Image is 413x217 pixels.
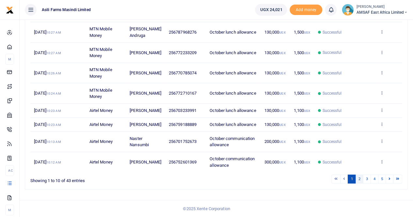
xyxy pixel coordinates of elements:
[34,70,61,75] span: [DATE]
[304,161,310,164] small: UGX
[34,50,61,55] span: [DATE]
[5,54,14,65] li: M
[89,122,113,127] span: Airtel Money
[279,92,285,95] small: UGX
[294,50,310,55] span: 1,500
[169,108,197,113] span: 256703233991
[304,31,310,34] small: UGX
[260,7,282,13] span: UGX 24,021
[34,139,61,144] span: [DATE]
[252,4,290,16] li: Wallet ballance
[210,136,255,147] span: October communication allowance
[89,160,113,164] span: Airtel Money
[210,70,256,75] span: October lunch allowance
[322,29,342,35] span: Successful
[169,50,197,55] span: 256772233209
[46,161,61,164] small: 10:12 AM
[46,31,61,34] small: 10:27 AM
[264,91,285,96] span: 130,000
[34,122,61,127] span: [DATE]
[371,175,378,183] a: 4
[322,139,342,145] span: Successful
[264,30,285,35] span: 130,000
[322,122,342,128] span: Successful
[130,26,161,38] span: [PERSON_NAME] Andruga
[210,122,256,127] span: October lunch allowance
[6,6,14,14] img: logo-small
[89,88,112,99] span: MTN Mobile Money
[304,123,310,127] small: UGX
[279,31,285,34] small: UGX
[342,4,408,16] a: profile-user [PERSON_NAME] AMSAF East Africa Limited
[304,109,310,113] small: UGX
[264,122,285,127] span: 130,000
[210,108,256,113] span: October lunch allowance
[169,30,197,35] span: 256787968276
[322,50,342,55] span: Successful
[34,30,61,35] span: [DATE]
[290,5,322,15] li: Toup your wallet
[290,7,322,12] a: Add money
[130,122,161,127] span: [PERSON_NAME]
[290,5,322,15] span: Add money
[130,108,161,113] span: [PERSON_NAME]
[378,175,386,183] a: 5
[294,91,310,96] span: 1,500
[46,123,61,127] small: 10:23 AM
[322,108,342,114] span: Successful
[89,47,112,58] span: MTN Mobile Money
[89,108,113,113] span: Airtel Money
[210,30,256,35] span: October lunch allowance
[210,50,256,55] span: October lunch allowance
[322,70,342,76] span: Successful
[356,4,408,10] small: [PERSON_NAME]
[130,70,161,75] span: [PERSON_NAME]
[46,71,61,75] small: 10:26 AM
[294,108,310,113] span: 1,100
[169,160,197,164] span: 256752601369
[294,30,310,35] span: 1,500
[279,140,285,144] small: UGX
[169,91,197,96] span: 256772710167
[322,90,342,96] span: Successful
[264,139,285,144] span: 200,000
[279,51,285,55] small: UGX
[30,174,183,184] div: Showing 1 to 10 of 43 entries
[264,50,285,55] span: 130,000
[46,92,61,95] small: 10:24 AM
[39,7,93,13] span: Asili Farms Masindi Limited
[46,109,61,113] small: 10:23 AM
[46,51,61,55] small: 10:27 AM
[279,161,285,164] small: UGX
[89,67,112,79] span: MTN Mobile Money
[169,70,197,75] span: 256770785074
[264,108,285,113] span: 130,000
[169,122,197,127] span: 256759188889
[255,4,287,16] a: UGX 24,021
[130,160,161,164] span: [PERSON_NAME]
[279,71,285,75] small: UGX
[294,122,310,127] span: 1,100
[34,108,61,113] span: [DATE]
[5,165,14,176] li: Ac
[130,50,161,55] span: [PERSON_NAME]
[342,4,354,16] img: profile-user
[34,91,61,96] span: [DATE]
[356,9,408,15] span: AMSAF East Africa Limited
[348,175,356,183] a: 1
[304,92,310,95] small: UGX
[294,160,310,164] span: 1,100
[304,71,310,75] small: UGX
[46,140,61,144] small: 10:13 AM
[5,205,14,215] li: M
[210,156,255,168] span: October communication allowance
[6,7,14,12] a: logo-small logo-large logo-large
[304,140,310,144] small: UGX
[264,70,285,75] span: 130,000
[34,160,61,164] span: [DATE]
[279,109,285,113] small: UGX
[294,139,310,144] span: 1,100
[130,136,149,147] span: Naster Nansumbi
[210,91,256,96] span: October lunch allowance
[130,91,161,96] span: [PERSON_NAME]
